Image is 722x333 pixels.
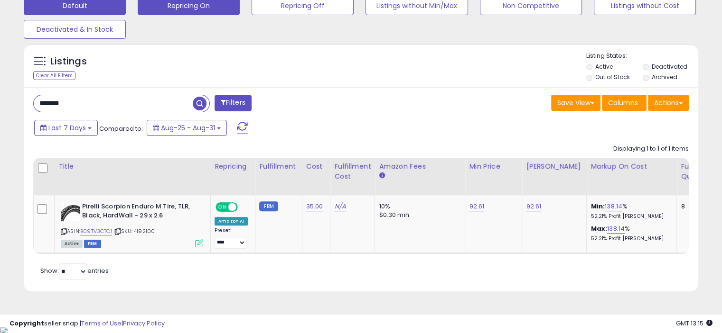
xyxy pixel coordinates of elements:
button: Filters [215,95,252,111]
span: Show: entries [40,266,109,275]
span: All listings currently available for purchase on Amazon [61,240,83,248]
button: Columns [602,95,647,111]
a: B09TV3CTC1 [80,227,112,235]
b: Pirelli Scorpion Enduro M Tire, TLR, Black, HardWall - 29 x 2.6 [82,202,197,222]
div: Markup on Cost [591,162,673,171]
a: 35.00 [306,202,323,211]
small: Amazon Fees. [379,171,384,180]
button: Deactivated & In Stock [24,20,126,39]
span: Compared to: [99,124,143,133]
div: Fulfillment Cost [334,162,371,181]
div: seller snap | | [9,319,165,328]
div: Amazon Fees [379,162,461,171]
div: Fulfillable Quantity [681,162,713,181]
div: ASIN: [61,202,203,246]
button: Actions [648,95,689,111]
label: Deactivated [651,63,687,71]
div: 10% [379,202,458,211]
div: Min Price [469,162,518,171]
div: Preset: [215,227,248,249]
p: 52.21% Profit [PERSON_NAME] [591,213,669,220]
div: Amazon AI [215,217,248,225]
a: 138.14 [605,202,622,211]
small: FBM [259,201,278,211]
label: Active [595,63,613,71]
p: 52.21% Profit [PERSON_NAME] [591,235,669,242]
div: [PERSON_NAME] [526,162,582,171]
button: Aug-25 - Aug-31 [147,120,227,136]
b: Max: [591,224,607,233]
span: Aug-25 - Aug-31 [161,123,215,133]
a: 92.61 [469,202,484,211]
span: | SKU: 4192100 [113,227,155,235]
div: Fulfillment [259,162,298,171]
div: Clear All Filters [33,71,75,80]
div: 8 [681,202,710,211]
span: OFF [236,203,252,211]
img: 41+xJ8tjbDL._SL40_.jpg [61,202,80,221]
span: Columns [608,98,638,108]
button: Last 7 Days [34,120,98,136]
a: 92.61 [526,202,541,211]
label: Out of Stock [595,73,630,81]
label: Archived [651,73,677,81]
h5: Listings [50,55,87,68]
a: 138.14 [607,224,625,234]
strong: Copyright [9,319,44,328]
div: % [591,225,669,242]
span: Last 7 Days [48,123,86,133]
div: Displaying 1 to 1 of 1 items [613,144,689,153]
div: % [591,202,669,220]
a: N/A [334,202,346,211]
button: Save View [551,95,600,111]
div: $0.30 min [379,211,458,219]
div: Title [58,162,206,171]
div: Repricing [215,162,251,171]
a: Terms of Use [81,319,122,328]
b: Min: [591,202,605,211]
span: ON [216,203,228,211]
p: Listing States: [586,52,698,61]
span: FBM [84,240,101,248]
th: The percentage added to the cost of goods (COGS) that forms the calculator for Min & Max prices. [587,158,677,195]
span: 2025-09-8 13:15 GMT [676,319,713,328]
a: Privacy Policy [123,319,165,328]
div: Cost [306,162,327,171]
